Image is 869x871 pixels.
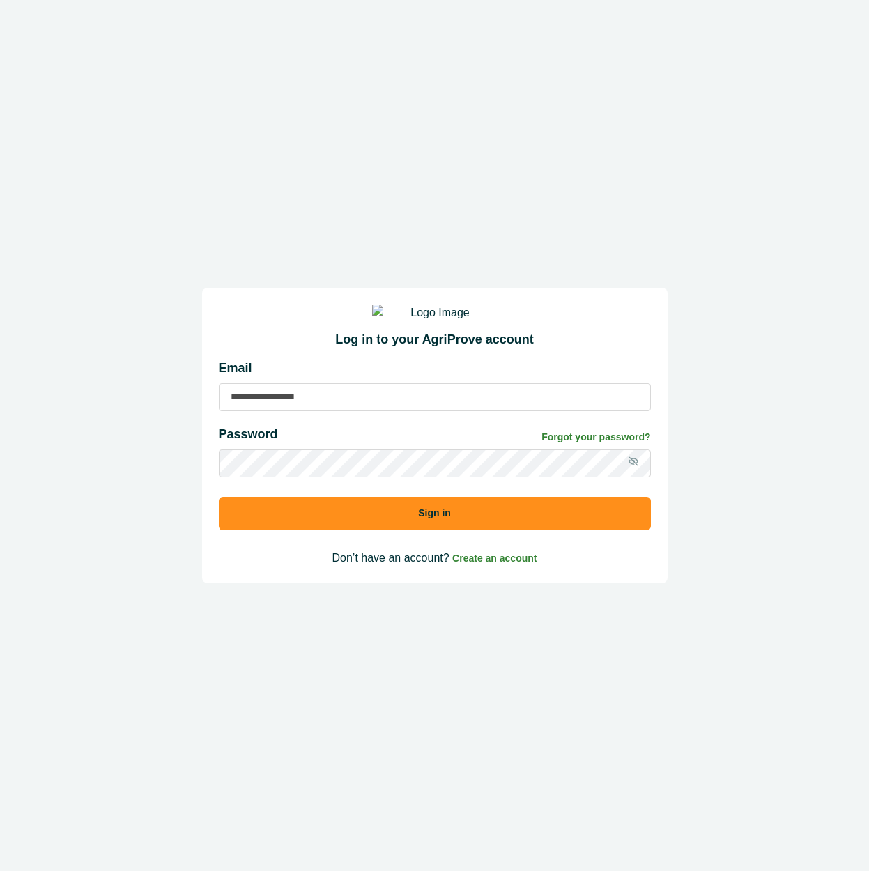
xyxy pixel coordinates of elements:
p: Password [219,425,278,444]
img: Logo Image [372,305,498,321]
h2: Log in to your AgriProve account [219,332,651,348]
span: Create an account [452,553,537,564]
a: Forgot your password? [541,430,650,445]
p: Email [219,359,651,378]
a: Create an account [452,552,537,564]
p: Don’t have an account? [219,550,651,566]
button: Sign in [219,497,651,530]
